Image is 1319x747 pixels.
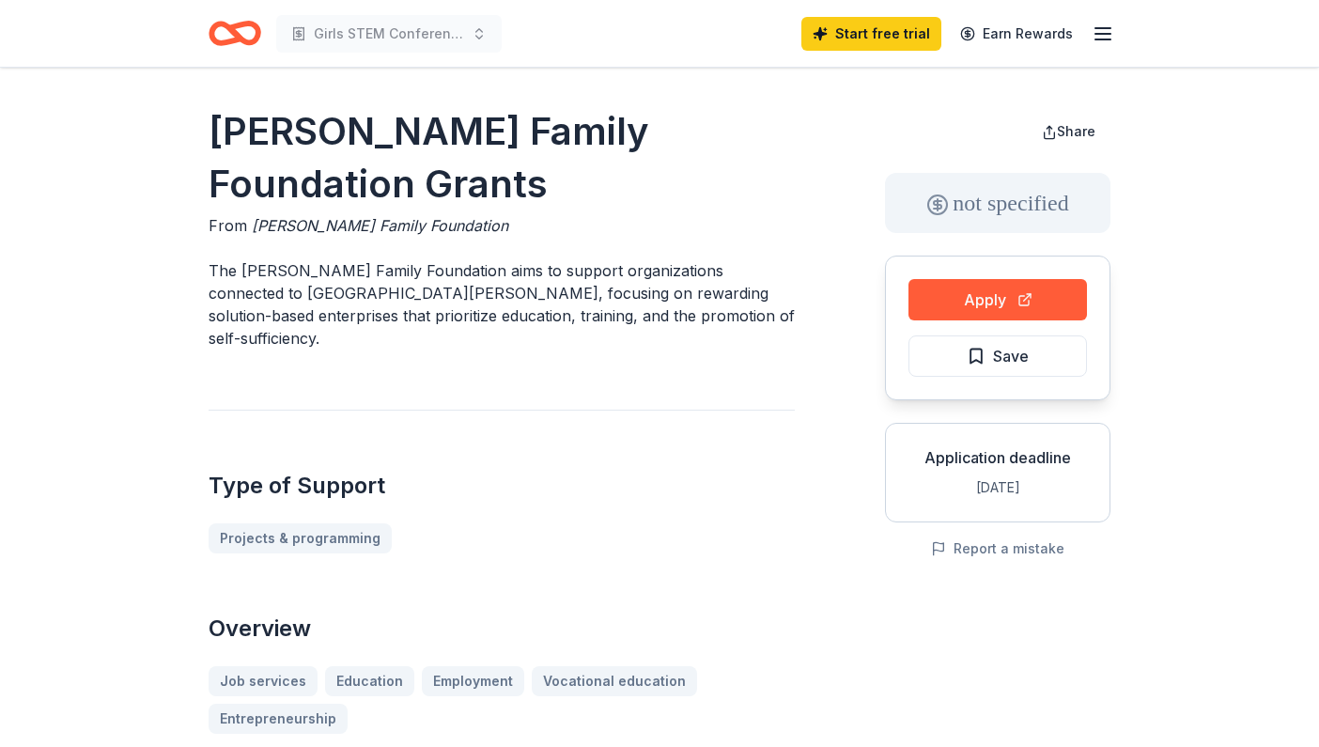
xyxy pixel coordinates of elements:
[908,279,1087,320] button: Apply
[1057,123,1095,139] span: Share
[209,11,261,55] a: Home
[931,537,1064,560] button: Report a mistake
[885,173,1110,233] div: not specified
[314,23,464,45] span: Girls STEM Conference
[908,335,1087,377] button: Save
[949,17,1084,51] a: Earn Rewards
[209,259,795,350] p: The [PERSON_NAME] Family Foundation aims to support organizations connected to [GEOGRAPHIC_DATA][...
[252,216,508,235] span: [PERSON_NAME] Family Foundation
[209,105,795,210] h1: [PERSON_NAME] Family Foundation Grants
[901,446,1094,469] div: Application deadline
[209,523,392,553] a: Projects & programming
[1027,113,1110,150] button: Share
[209,214,795,237] div: From
[209,471,795,501] h2: Type of Support
[801,17,941,51] a: Start free trial
[276,15,502,53] button: Girls STEM Conference
[209,614,795,644] h2: Overview
[901,476,1094,499] div: [DATE]
[993,344,1029,368] span: Save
